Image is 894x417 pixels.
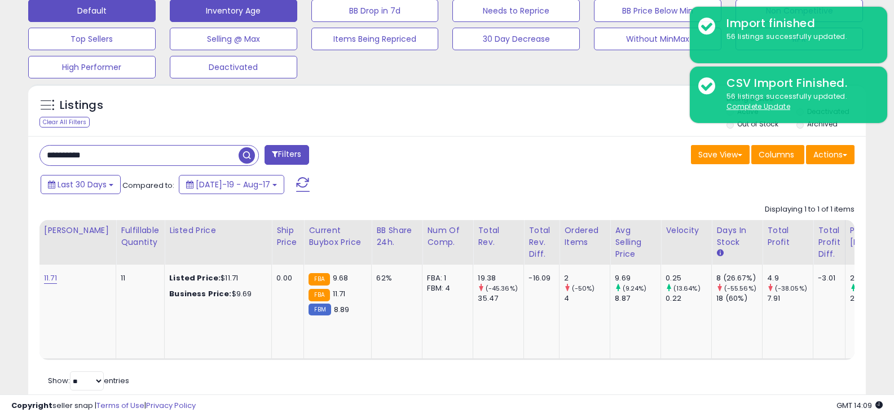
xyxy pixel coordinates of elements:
span: Columns [759,149,794,160]
div: 0.25 [666,273,711,283]
div: Clear All Filters [39,117,90,128]
div: FBA: 1 [427,273,464,283]
h5: Listings [60,98,103,113]
small: (-50%) [572,284,595,293]
div: 7.91 [767,293,813,304]
b: Listed Price: [169,273,221,283]
div: Total Rev. [478,225,519,248]
div: FBM: 4 [427,283,464,293]
span: [DATE]-19 - Aug-17 [196,179,270,190]
div: 11 [121,273,156,283]
div: BB Share 24h. [376,225,417,248]
span: Show: entries [48,375,129,386]
div: 0.00 [276,273,295,283]
span: Last 30 Days [58,179,107,190]
div: Displaying 1 to 1 of 1 items [765,204,855,215]
div: [PERSON_NAME] [44,225,111,236]
div: Total Profit [767,225,808,248]
div: 8.87 [615,293,660,304]
span: 8.89 [334,304,350,315]
button: High Performer [28,56,156,78]
div: 18 (60%) [716,293,762,304]
small: (-55.56%) [724,284,756,293]
button: Selling @ Max [170,28,297,50]
div: Listed Price [169,225,267,236]
small: FBM [309,304,331,315]
div: 0.22 [666,293,711,304]
b: Business Price: [169,288,231,299]
button: Items Being Repriced [311,28,439,50]
div: Total Rev. Diff. [529,225,554,260]
button: Save View [691,145,750,164]
div: $11.71 [169,273,263,283]
button: [DATE]-19 - Aug-17 [179,175,284,194]
label: Out of Stock [737,119,778,129]
a: Terms of Use [96,400,144,411]
div: Ordered Items [564,225,605,248]
div: Days In Stock [716,225,758,248]
button: Actions [806,145,855,164]
label: Archived [807,119,838,129]
div: Fulfillable Quantity [121,225,160,248]
div: Num of Comp. [427,225,468,248]
small: FBA [309,273,329,286]
small: Days In Stock. [716,248,723,258]
button: Filters [265,145,309,165]
small: FBA [309,289,329,301]
div: Ship Price [276,225,299,248]
button: Top Sellers [28,28,156,50]
button: Deactivated [170,56,297,78]
button: Last 30 Days [41,175,121,194]
div: 56 listings successfully updated. [718,91,879,112]
span: Compared to: [122,180,174,191]
a: 11.71 [44,273,57,284]
small: (9.24%) [623,284,647,293]
div: Velocity [666,225,707,236]
u: Complete Update [726,102,790,111]
small: (-38.05%) [775,284,807,293]
div: 8 (26.67%) [716,273,762,283]
div: 4.9 [767,273,813,283]
span: 11.71 [333,288,346,299]
span: 9.68 [333,273,349,283]
div: -3.01 [818,273,836,283]
div: 19.38 [478,273,523,283]
button: Without MinMax [594,28,721,50]
div: CSV Import Finished. [718,75,879,91]
div: Current Buybox Price [309,225,367,248]
a: Privacy Policy [146,400,196,411]
span: 2025-09-17 14:09 GMT [836,400,883,411]
div: 4 [564,293,610,304]
div: Import finished [718,15,879,32]
div: 56 listings successfully updated. [718,32,879,42]
small: (13.64%) [673,284,701,293]
div: 35.47 [478,293,523,304]
div: $9.69 [169,289,263,299]
div: seller snap | | [11,401,196,411]
div: 62% [376,273,413,283]
div: 2 [564,273,610,283]
div: 9.69 [615,273,660,283]
div: -16.09 [529,273,551,283]
div: Total Profit Diff. [818,225,840,260]
strong: Copyright [11,400,52,411]
button: Columns [751,145,804,164]
button: 30 Day Decrease [452,28,580,50]
div: Avg Selling Price [615,225,656,260]
small: (-45.36%) [486,284,518,293]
